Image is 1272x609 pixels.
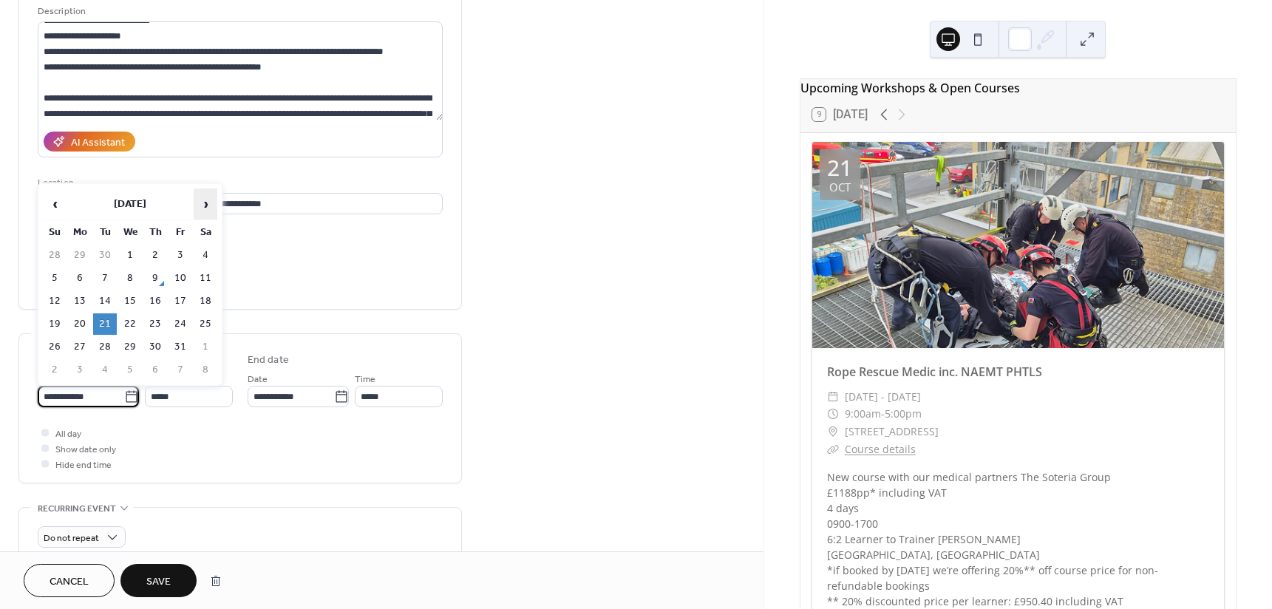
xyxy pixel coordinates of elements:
span: Date [248,372,268,387]
span: [STREET_ADDRESS] [845,423,939,440]
span: Do not repeat [44,530,99,547]
td: 29 [68,245,92,266]
button: AI Assistant [44,132,135,152]
div: Oct [829,182,851,193]
td: 5 [43,268,67,289]
td: 3 [68,359,92,381]
td: 28 [43,245,67,266]
div: Upcoming Workshops & Open Courses [800,79,1236,97]
span: [DATE] - [DATE] [845,388,921,406]
div: ​ [827,423,839,440]
td: 19 [43,313,67,335]
div: AI Assistant [71,135,125,151]
span: › [194,189,217,219]
button: Save [120,564,197,597]
div: 21 [827,157,852,179]
td: 14 [93,290,117,312]
td: 20 [68,313,92,335]
th: Fr [169,222,192,243]
span: 9:00am [845,405,881,423]
th: Tu [93,222,117,243]
a: Course details [845,442,916,456]
td: 1 [118,245,142,266]
td: 31 [169,336,192,358]
td: 27 [68,336,92,358]
th: Sa [194,222,217,243]
div: End date [248,353,289,368]
td: 4 [194,245,217,266]
td: 6 [68,268,92,289]
button: Cancel [24,564,115,597]
span: All day [55,426,81,442]
span: Show date only [55,442,116,457]
td: 8 [194,359,217,381]
div: Description [38,4,440,19]
td: 28 [93,336,117,358]
th: Mo [68,222,92,243]
td: 23 [143,313,167,335]
td: 21 [93,313,117,335]
td: 10 [169,268,192,289]
span: Cancel [50,574,89,590]
th: [DATE] [68,188,192,220]
td: 25 [194,313,217,335]
td: 7 [169,359,192,381]
td: 1 [194,336,217,358]
div: ​ [827,405,839,423]
th: We [118,222,142,243]
div: ​ [827,440,839,458]
span: Time [355,372,375,387]
td: 30 [93,245,117,266]
th: Su [43,222,67,243]
span: Save [146,574,171,590]
td: 22 [118,313,142,335]
td: 29 [118,336,142,358]
td: 11 [194,268,217,289]
td: 24 [169,313,192,335]
td: 3 [169,245,192,266]
td: 18 [194,290,217,312]
td: 4 [93,359,117,381]
span: Hide end time [55,457,112,473]
td: 2 [43,359,67,381]
td: 30 [143,336,167,358]
td: 8 [118,268,142,289]
td: 2 [143,245,167,266]
span: 5:00pm [885,405,922,423]
td: 15 [118,290,142,312]
td: 12 [43,290,67,312]
td: 26 [43,336,67,358]
span: Recurring event [38,501,116,517]
td: 13 [68,290,92,312]
td: 7 [93,268,117,289]
td: 16 [143,290,167,312]
a: Rope Rescue Medic inc. NAEMT PHTLS [827,364,1042,380]
div: Location [38,175,440,191]
td: 6 [143,359,167,381]
div: ​ [827,388,839,406]
th: Th [143,222,167,243]
span: ‹ [44,189,66,219]
span: - [881,405,885,423]
td: 5 [118,359,142,381]
td: 17 [169,290,192,312]
td: 9 [143,268,167,289]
